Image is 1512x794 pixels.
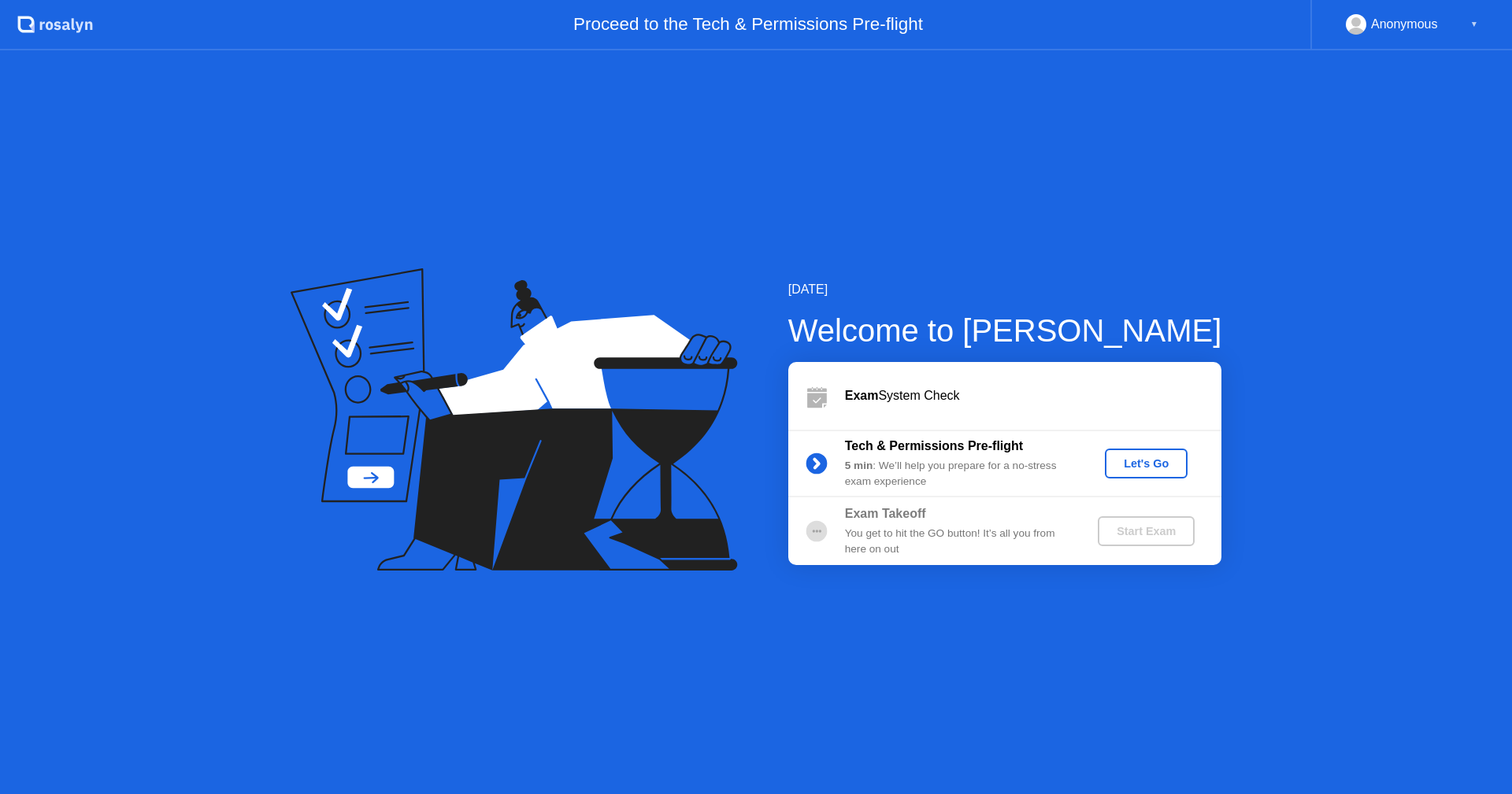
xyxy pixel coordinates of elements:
b: 5 min [845,460,873,471]
div: [DATE] [788,280,1222,299]
button: Start Exam [1098,516,1195,546]
div: Start Exam [1104,525,1188,537]
b: Tech & Permissions Pre-flight [845,439,1023,452]
button: Let's Go [1105,449,1188,478]
div: Anonymous [1371,14,1438,35]
div: : We’ll help you prepare for a no-stress exam experience [845,458,1072,490]
div: You get to hit the GO button! It’s all you from here on out [845,526,1072,558]
div: ▼ [1470,14,1478,35]
div: Welcome to [PERSON_NAME] [788,307,1222,354]
b: Exam [845,389,879,402]
div: System Check [845,386,1221,405]
b: Exam Takeoff [845,507,926,520]
div: Let's Go [1111,457,1181,470]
